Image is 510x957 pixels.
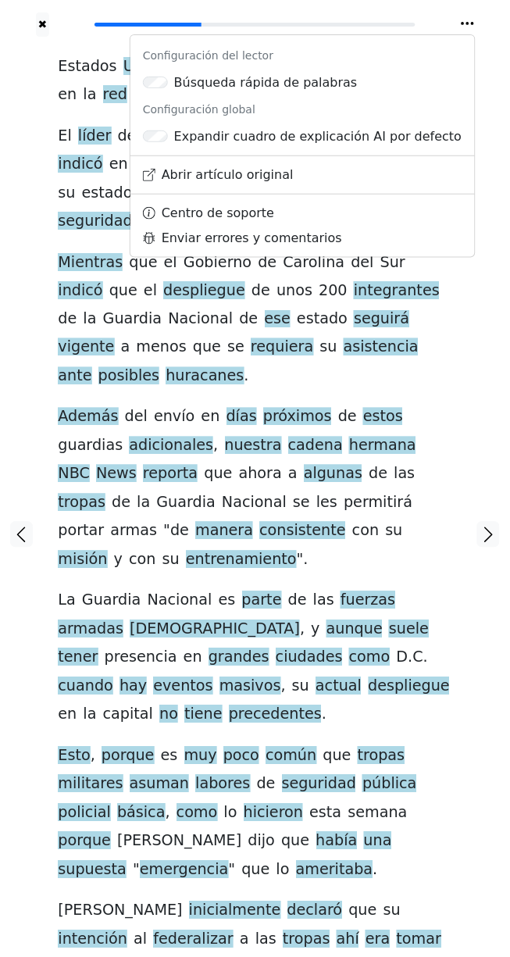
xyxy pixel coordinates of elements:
span: se [227,338,244,358]
span: indicó [58,281,102,301]
span: al [134,930,147,950]
span: . [244,367,249,387]
span: masivos [219,677,281,697]
span: . [373,861,378,880]
span: , [300,620,305,640]
span: emergencia [140,861,229,880]
span: [PERSON_NAME] [58,902,182,921]
span: en [109,155,128,174]
span: a [121,338,130,358]
span: que [205,465,233,484]
span: . [408,648,413,668]
span: Esto [58,747,90,766]
span: tener [58,648,98,668]
span: en [58,705,77,725]
span: que [281,832,309,852]
span: de [240,310,259,330]
span: permitirá [344,494,412,513]
span: Guardia [103,310,162,330]
span: su [162,551,180,570]
span: , [166,804,170,823]
span: " [163,522,170,541]
span: Guardia [82,591,141,611]
span: de [112,494,130,513]
span: que [242,861,270,880]
span: militares [58,775,123,795]
span: la [83,705,96,725]
span: reporta [143,465,198,484]
span: El [58,127,71,146]
span: 200 [319,281,348,301]
span: próximos [263,408,332,427]
span: ahí [337,930,359,950]
span: tropas [358,747,405,766]
span: muy [184,747,217,766]
button: ✖ [36,12,49,37]
span: Mientras [58,253,123,273]
span: es [161,747,178,766]
span: labores [195,775,250,795]
span: en [202,408,220,427]
span: adicionales [129,437,213,456]
span: estos [363,408,403,427]
span: , [213,437,218,456]
a: Enviar errores y comentarios [130,225,475,250]
span: del [351,253,374,273]
span: seguridad [58,212,132,231]
span: a [240,930,249,950]
span: hicieron [244,804,304,823]
span: porque [58,832,111,852]
span: el [164,253,177,273]
span: hermana [349,437,416,456]
span: federalizar [153,930,234,950]
span: unos [276,281,312,301]
span: ameritaba [296,861,373,880]
span: las [255,930,276,950]
span: [DEMOGRAPHIC_DATA] [130,620,300,640]
span: ahora [239,465,282,484]
span: envío [154,408,194,427]
span: ". [297,551,308,570]
span: la [84,310,97,330]
span: y [114,551,123,570]
div: Expandir cuadro de explicación AI por defecto [174,127,462,145]
span: red [103,85,127,105]
span: manera [195,522,253,541]
span: seguirá [354,310,409,330]
span: indicó [58,155,102,174]
span: Nacional [168,310,233,330]
span: con [129,551,155,570]
span: capital [103,705,153,725]
span: consistente [259,522,346,541]
span: Unidos [123,57,174,77]
span: ciudades [276,648,343,668]
span: parte [242,591,282,611]
span: Nacional [148,591,212,611]
span: era [366,930,390,950]
span: vigente [58,338,114,358]
div: Configuración del lector [130,41,475,70]
span: que [130,253,158,273]
span: porque [102,747,155,766]
span: La [58,591,75,611]
span: despliegue [369,677,451,697]
span: , [91,747,95,766]
span: declaró [287,902,343,921]
span: ante [58,367,91,387]
span: como [177,804,218,823]
span: . [322,705,326,725]
span: , [281,677,286,697]
span: [PERSON_NAME] [117,832,241,852]
span: pública [362,775,417,795]
span: de [257,775,276,795]
span: armas [111,522,158,541]
span: actual [316,677,362,697]
span: en [184,648,202,668]
span: las [313,591,334,611]
span: una [364,832,392,852]
span: el [144,281,157,301]
span: cuando [58,677,113,697]
span: que [349,902,377,921]
span: suele [389,620,429,640]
